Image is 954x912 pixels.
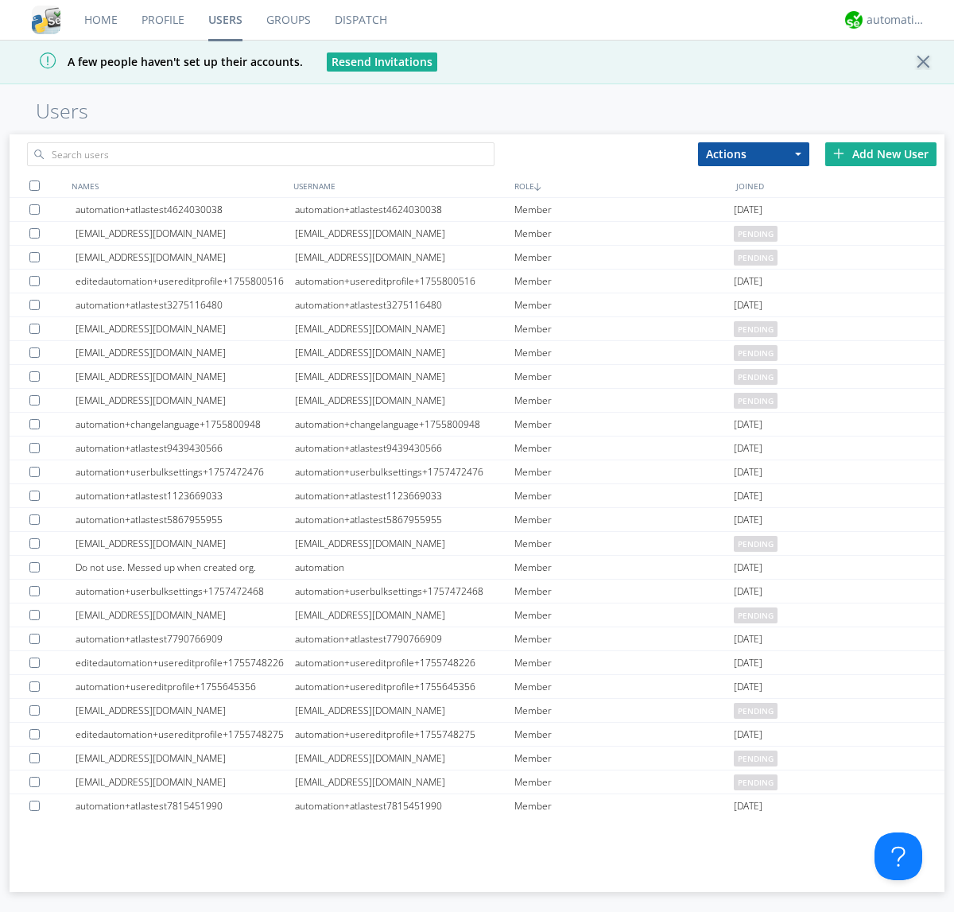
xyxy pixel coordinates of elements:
a: automation+atlastest7815451990automation+atlastest7815451990Member[DATE] [10,794,944,818]
div: [EMAIL_ADDRESS][DOMAIN_NAME] [295,365,514,388]
span: [DATE] [734,723,762,747]
div: Member [514,532,734,555]
div: automation+atlastest9439430566 [295,437,514,460]
a: automation+userbulksettings+1757472468automation+userbulksettings+1757472468Member[DATE] [10,580,944,603]
div: automation+usereditprofile+1755645356 [295,675,514,698]
div: Member [514,508,734,531]
div: [EMAIL_ADDRESS][DOMAIN_NAME] [295,222,514,245]
div: Member [514,651,734,674]
div: automation+atlastest7815451990 [295,794,514,817]
span: [DATE] [734,198,762,222]
a: [EMAIL_ADDRESS][DOMAIN_NAME][EMAIL_ADDRESS][DOMAIN_NAME]Memberpending [10,603,944,627]
div: Member [514,747,734,770]
a: [EMAIL_ADDRESS][DOMAIN_NAME][EMAIL_ADDRESS][DOMAIN_NAME]Memberpending [10,317,944,341]
div: automation+atlastest1123669033 [76,484,295,507]
div: Member [514,389,734,412]
span: pending [734,607,778,623]
div: Member [514,603,734,627]
span: [DATE] [734,627,762,651]
iframe: Toggle Customer Support [874,832,922,880]
div: automation+changelanguage+1755800948 [295,413,514,436]
div: automation+atlastest5867955955 [76,508,295,531]
span: pending [734,226,778,242]
div: automation+atlastest4624030038 [295,198,514,221]
div: Member [514,794,734,817]
div: automation+userbulksettings+1757472476 [76,460,295,483]
div: [EMAIL_ADDRESS][DOMAIN_NAME] [76,341,295,364]
span: pending [734,536,778,552]
span: [DATE] [734,293,762,317]
span: [DATE] [734,413,762,437]
div: Member [514,246,734,269]
div: Member [514,317,734,340]
span: pending [734,751,778,766]
input: Search users [27,142,494,166]
div: [EMAIL_ADDRESS][DOMAIN_NAME] [76,747,295,770]
div: automation+usereditprofile+1755800516 [295,270,514,293]
span: pending [734,703,778,719]
div: Member [514,556,734,579]
span: [DATE] [734,794,762,818]
span: [DATE] [734,460,762,484]
div: Member [514,460,734,483]
div: automation+atlastest3275116480 [76,293,295,316]
div: Member [514,580,734,603]
div: Member [514,770,734,794]
span: pending [734,345,778,361]
div: automation+changelanguage+1755800948 [76,413,295,436]
div: Member [514,723,734,746]
img: plus.svg [833,148,844,159]
a: automation+userbulksettings+1757472476automation+userbulksettings+1757472476Member[DATE] [10,460,944,484]
img: cddb5a64eb264b2086981ab96f4c1ba7 [32,6,60,34]
span: [DATE] [734,580,762,603]
div: Member [514,270,734,293]
div: [EMAIL_ADDRESS][DOMAIN_NAME] [295,603,514,627]
div: automation+atlastest1123669033 [295,484,514,507]
a: Do not use. Messed up when created org.automationMember[DATE] [10,556,944,580]
div: [EMAIL_ADDRESS][DOMAIN_NAME] [76,246,295,269]
div: [EMAIL_ADDRESS][DOMAIN_NAME] [76,222,295,245]
a: [EMAIL_ADDRESS][DOMAIN_NAME][EMAIL_ADDRESS][DOMAIN_NAME]Memberpending [10,246,944,270]
a: automation+atlastest1123669033automation+atlastest1123669033Member[DATE] [10,484,944,508]
div: [EMAIL_ADDRESS][DOMAIN_NAME] [76,317,295,340]
div: [EMAIL_ADDRESS][DOMAIN_NAME] [295,532,514,555]
span: [DATE] [734,675,762,699]
div: [EMAIL_ADDRESS][DOMAIN_NAME] [76,770,295,794]
div: automation+userbulksettings+1757472476 [295,460,514,483]
a: automation+atlastest5867955955automation+atlastest5867955955Member[DATE] [10,508,944,532]
div: automation+atlastest5867955955 [295,508,514,531]
div: automation [295,556,514,579]
div: Add New User [825,142,937,166]
div: JOINED [732,174,954,197]
span: pending [734,250,778,266]
div: [EMAIL_ADDRESS][DOMAIN_NAME] [76,389,295,412]
div: [EMAIL_ADDRESS][DOMAIN_NAME] [295,246,514,269]
a: automation+atlastest7790766909automation+atlastest7790766909Member[DATE] [10,627,944,651]
div: automation+atlastest9439430566 [76,437,295,460]
div: Member [514,699,734,722]
div: [EMAIL_ADDRESS][DOMAIN_NAME] [295,317,514,340]
div: [EMAIL_ADDRESS][DOMAIN_NAME] [76,532,295,555]
div: [EMAIL_ADDRESS][DOMAIN_NAME] [295,699,514,722]
span: [DATE] [734,508,762,532]
span: pending [734,369,778,385]
img: d2d01cd9b4174d08988066c6d424eccd [845,11,863,29]
div: Member [514,341,734,364]
a: [EMAIL_ADDRESS][DOMAIN_NAME][EMAIL_ADDRESS][DOMAIN_NAME]Memberpending [10,389,944,413]
span: [DATE] [734,270,762,293]
a: [EMAIL_ADDRESS][DOMAIN_NAME][EMAIL_ADDRESS][DOMAIN_NAME]Memberpending [10,699,944,723]
div: Member [514,437,734,460]
div: automation+atlastest7815451990 [76,794,295,817]
a: [EMAIL_ADDRESS][DOMAIN_NAME][EMAIL_ADDRESS][DOMAIN_NAME]Memberpending [10,365,944,389]
div: Member [514,222,734,245]
a: [EMAIL_ADDRESS][DOMAIN_NAME][EMAIL_ADDRESS][DOMAIN_NAME]Memberpending [10,222,944,246]
div: automation+usereditprofile+1755645356 [76,675,295,698]
span: [DATE] [734,651,762,675]
div: Member [514,198,734,221]
div: Member [514,675,734,698]
div: Member [514,627,734,650]
div: automation+userbulksettings+1757472468 [295,580,514,603]
div: USERNAME [289,174,511,197]
span: pending [734,774,778,790]
a: [EMAIL_ADDRESS][DOMAIN_NAME][EMAIL_ADDRESS][DOMAIN_NAME]Memberpending [10,747,944,770]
